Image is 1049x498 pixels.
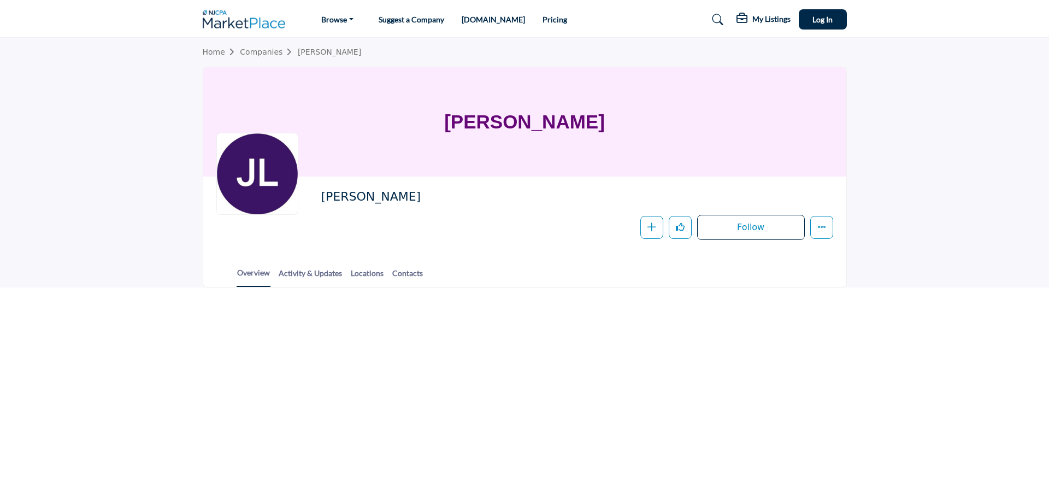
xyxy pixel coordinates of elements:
[810,216,833,239] button: More details
[669,216,692,239] button: Like
[203,48,240,56] a: Home
[278,267,343,286] a: Activity & Updates
[379,15,444,24] a: Suggest a Company
[237,267,270,287] a: Overview
[799,9,847,30] button: Log In
[543,15,567,24] a: Pricing
[812,15,833,24] span: Log In
[350,267,384,286] a: Locations
[462,15,525,24] a: [DOMAIN_NAME]
[203,10,291,28] img: site Logo
[752,14,791,24] h5: My Listings
[321,190,621,204] h2: [PERSON_NAME]
[392,267,423,286] a: Contacts
[702,11,730,28] a: Search
[444,67,605,177] h1: [PERSON_NAME]
[240,48,298,56] a: Companies
[736,13,791,26] div: My Listings
[697,215,805,240] button: Follow
[298,48,361,56] a: [PERSON_NAME]
[314,12,361,27] a: Browse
